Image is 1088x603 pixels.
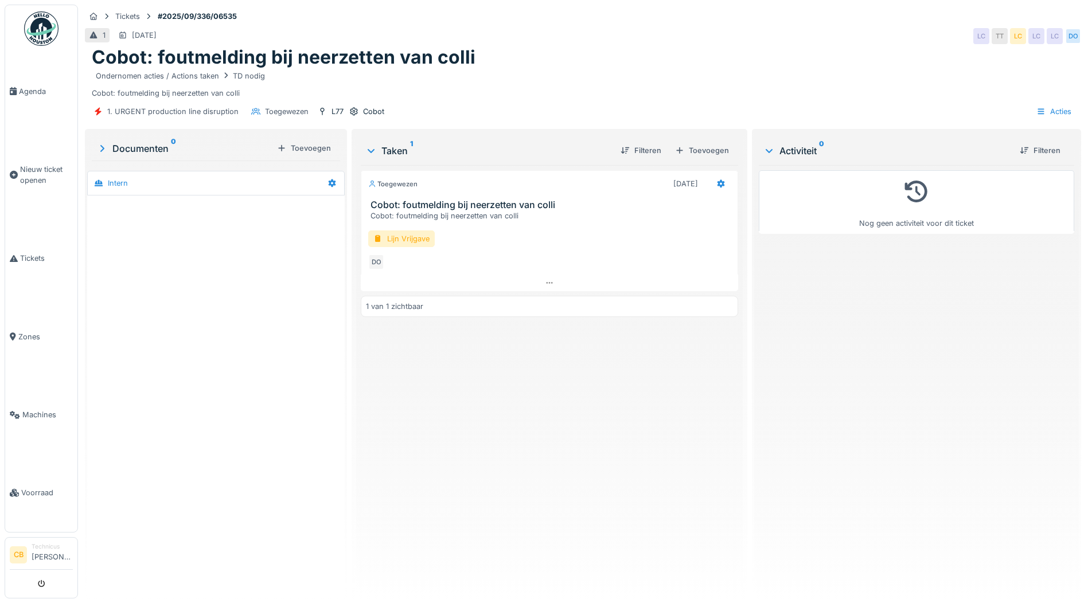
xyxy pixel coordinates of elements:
div: Toevoegen [670,143,734,158]
div: LC [1028,28,1044,44]
div: Filteren [1015,143,1065,158]
div: Intern [108,178,128,189]
div: Activiteit [763,144,1011,158]
a: CB Technicus[PERSON_NAME] [10,542,73,570]
div: Documenten [96,142,272,155]
div: Cobot: foutmelding bij neerzetten van colli [92,69,1074,99]
div: Ondernomen acties / Actions taken TD nodig [96,71,265,81]
div: DO [1065,28,1081,44]
div: Toegewezen [265,106,309,117]
span: Agenda [19,86,73,97]
span: Machines [22,409,73,420]
div: LC [1047,28,1063,44]
h1: Cobot: foutmelding bij neerzetten van colli [92,46,475,68]
sup: 0 [819,144,824,158]
div: Tickets [115,11,140,22]
li: CB [10,546,27,563]
span: Zones [18,331,73,342]
div: Taken [365,144,611,158]
h3: Cobot: foutmelding bij neerzetten van colli [371,199,733,210]
div: 1 [103,30,106,41]
sup: 1 [410,144,413,158]
div: Filteren [616,143,666,158]
div: [DATE] [673,178,698,189]
div: Cobot: foutmelding bij neerzetten van colli [371,210,733,221]
a: Zones [5,297,77,375]
sup: 0 [171,142,176,155]
div: [DATE] [132,30,157,41]
div: TT [992,28,1008,44]
img: Badge_color-CXgf-gQk.svg [24,11,59,46]
div: LC [973,28,989,44]
a: Machines [5,376,77,454]
div: Toegewezen [368,179,418,189]
div: Acties [1031,103,1077,120]
span: Nieuw ticket openen [20,164,73,186]
div: LC [1010,28,1026,44]
a: Nieuw ticket openen [5,130,77,220]
span: Voorraad [21,487,73,498]
div: Toevoegen [272,140,336,156]
div: Cobot [363,106,384,117]
strong: #2025/09/336/06535 [153,11,241,22]
div: 1 van 1 zichtbaar [366,301,423,312]
div: DO [368,254,384,270]
div: Lijn Vrijgave [368,230,435,247]
li: [PERSON_NAME] [32,542,73,567]
div: L77 [332,106,344,117]
a: Agenda [5,52,77,130]
span: Tickets [20,253,73,264]
div: 1. URGENT production line disruption [107,106,239,117]
a: Tickets [5,220,77,297]
div: Technicus [32,542,73,551]
a: Voorraad [5,454,77,532]
div: Nog geen activiteit voor dit ticket [766,175,1067,229]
